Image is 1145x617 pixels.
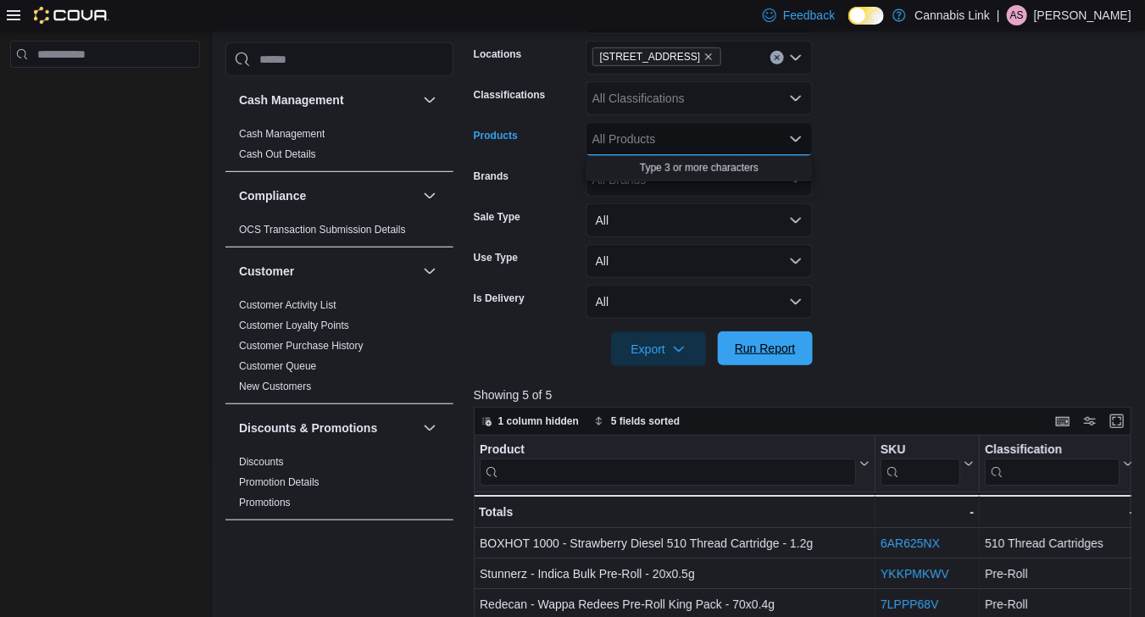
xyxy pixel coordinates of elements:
[239,380,311,393] span: New Customers
[985,502,1133,522] div: -
[239,420,416,436] button: Discounts & Promotions
[985,442,1120,486] div: Classification
[239,263,416,280] button: Customer
[225,452,453,520] div: Discounts & Promotions
[703,52,714,62] button: Remove 509 Commissioners Rd W from selection in this group
[480,442,870,486] button: Product
[420,261,440,281] button: Customer
[239,339,364,353] span: Customer Purchase History
[239,536,284,553] h3: Finance
[239,187,306,204] h3: Compliance
[239,147,316,161] span: Cash Out Details
[789,132,803,146] button: Close list of options
[239,298,336,312] span: Customer Activity List
[914,5,990,25] p: Cannabis Link
[239,476,320,488] a: Promotion Details
[239,148,316,160] a: Cash Out Details
[239,420,377,436] h3: Discounts & Promotions
[881,598,939,612] a: 7LPPP68V
[783,7,835,24] span: Feedback
[997,5,1000,25] p: |
[735,340,796,357] span: Run Report
[225,295,453,403] div: Customer
[985,442,1133,486] button: Classification
[474,251,518,264] label: Use Type
[239,360,316,372] a: Customer Queue
[10,71,200,112] nav: Complex example
[1080,411,1100,431] button: Display options
[480,534,870,554] div: BOXHOT 1000 - Strawberry Diesel 510 Thread Cartridge - 1.2g
[239,187,416,204] button: Compliance
[474,170,509,183] label: Brands
[1107,411,1127,431] button: Enter fullscreen
[34,7,109,24] img: Cova
[239,319,349,332] span: Customer Loyalty Points
[479,502,870,522] div: Totals
[881,442,974,486] button: SKU
[474,129,518,142] label: Products
[587,411,686,431] button: 5 fields sorted
[225,124,453,171] div: Cash Management
[770,51,784,64] button: Clear input
[239,536,416,553] button: Finance
[480,564,870,585] div: Stunnerz - Indica Bulk Pre-Roll - 20x0.5g
[239,299,336,311] a: Customer Activity List
[239,455,284,469] span: Discounts
[420,418,440,438] button: Discounts & Promotions
[239,456,284,468] a: Discounts
[239,496,291,509] span: Promotions
[718,331,813,365] button: Run Report
[420,186,440,206] button: Compliance
[1010,5,1024,25] span: AS
[239,320,349,331] a: Customer Loyalty Points
[985,534,1133,554] div: 510 Thread Cartridges
[474,210,520,224] label: Sale Type
[848,7,884,25] input: Dark Mode
[881,442,960,486] div: SKU URL
[239,359,316,373] span: Customer Queue
[225,220,453,247] div: Compliance
[586,156,813,181] button: Type 3 or more characters
[239,92,416,108] button: Cash Management
[881,442,960,459] div: SKU
[239,223,406,236] span: OCS Transaction Submission Details
[881,568,949,581] a: YKKPMKWV
[239,381,311,392] a: New Customers
[881,537,940,551] a: 6AR625NX
[985,564,1133,585] div: Pre-Roll
[881,502,974,522] div: -
[586,203,813,237] button: All
[789,92,803,105] button: Open list of options
[239,340,364,352] a: Customer Purchase History
[239,128,325,140] a: Cash Management
[474,88,546,102] label: Classifications
[586,156,813,181] div: Choose from the following options
[474,292,525,305] label: Is Delivery
[480,442,856,459] div: Product
[985,442,1120,459] div: Classification
[239,92,344,108] h3: Cash Management
[498,414,579,428] span: 1 column hidden
[586,285,813,319] button: All
[480,442,856,486] div: Product
[611,414,680,428] span: 5 fields sorted
[1034,5,1131,25] p: [PERSON_NAME]
[586,244,813,278] button: All
[239,127,325,141] span: Cash Management
[985,595,1133,615] div: Pre-Roll
[1007,5,1027,25] div: Andrew Stewart
[480,595,870,615] div: Redecan - Wappa Redees Pre-Roll King Pack - 70x0.4g
[475,411,586,431] button: 1 column hidden
[474,386,1138,403] p: Showing 5 of 5
[621,332,696,366] span: Export
[239,263,294,280] h3: Customer
[420,534,440,554] button: Finance
[239,497,291,509] a: Promotions
[239,224,406,236] a: OCS Transaction Submission Details
[420,90,440,110] button: Cash Management
[611,332,706,366] button: Export
[1053,411,1073,431] button: Keyboard shortcuts
[789,51,803,64] button: Open list of options
[600,48,701,65] span: [STREET_ADDRESS]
